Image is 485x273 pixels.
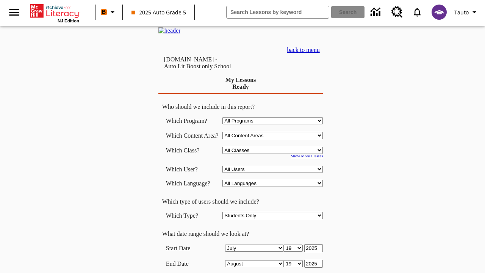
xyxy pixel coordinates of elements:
td: Which Language? [166,180,219,187]
div: Home [30,3,79,23]
span: Tauto [454,8,469,16]
td: Start Date [166,244,219,252]
a: Resource Center, Will open in new tab [387,2,407,22]
span: NJ Edition [58,19,79,23]
nobr: Auto Lit Boost only School [164,63,231,69]
td: Which Type? [166,212,219,219]
button: Profile/Settings [451,5,482,19]
a: Show More Classes [291,154,323,158]
td: Which User? [166,166,219,173]
a: Data Center [366,2,387,23]
a: back to menu [287,47,320,53]
nobr: Which Content Area? [166,132,219,139]
button: Boost Class color is orange. Change class color [98,5,120,19]
span: 2025 Auto Grade 5 [131,8,186,16]
td: Which Class? [166,147,219,154]
button: Open side menu [3,1,25,24]
button: Select a new avatar [427,2,451,22]
span: B [102,7,106,17]
a: Notifications [407,2,427,22]
td: End Date [166,260,219,268]
td: Who should we include in this report? [158,104,323,110]
td: Which Program? [166,117,219,124]
img: avatar image [432,5,447,20]
td: What date range should we look at? [158,231,323,237]
td: Which type of users should we include? [158,198,323,205]
td: [DOMAIN_NAME] - [164,56,260,70]
input: search field [227,6,329,18]
a: My Lessons Ready [225,77,256,90]
img: header [158,27,181,34]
